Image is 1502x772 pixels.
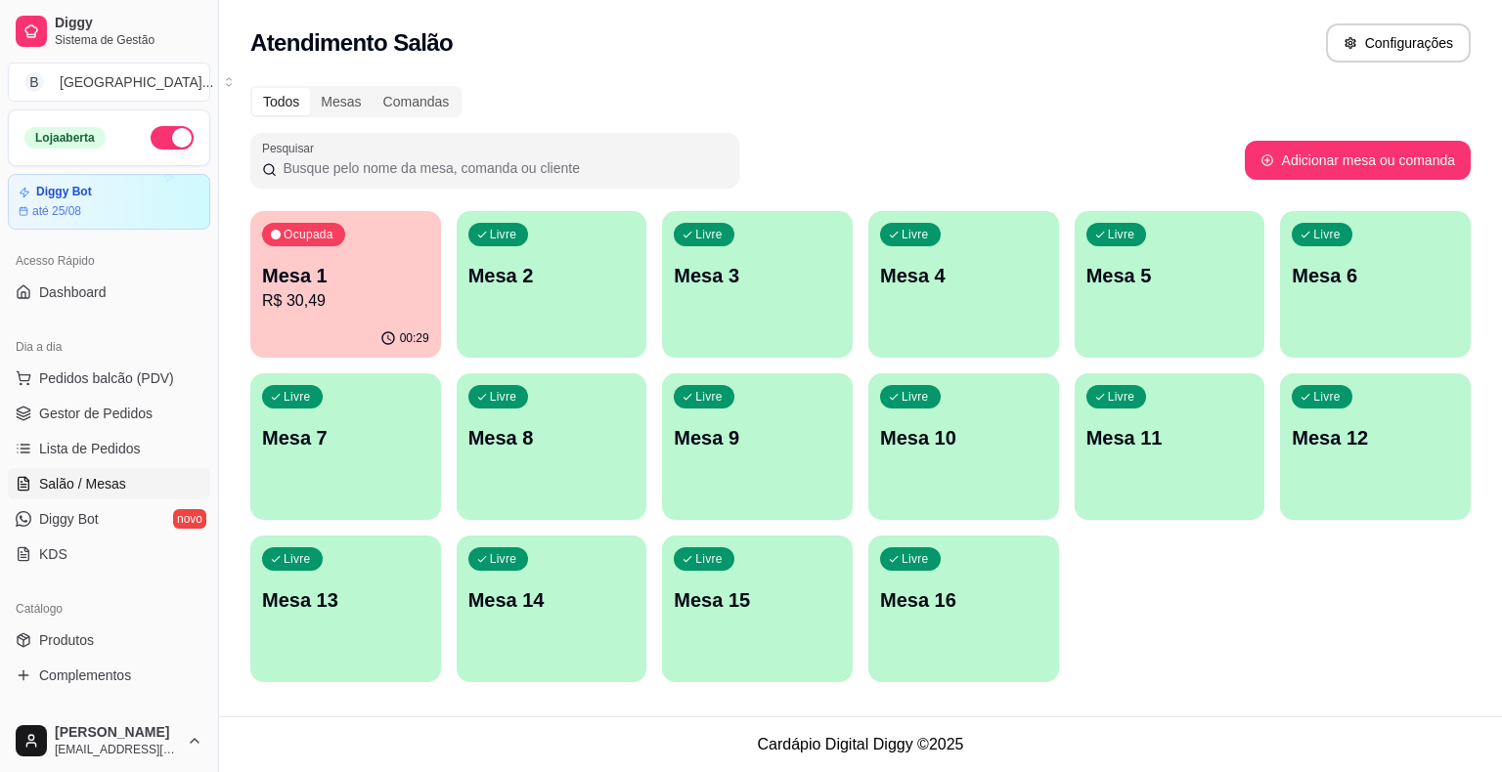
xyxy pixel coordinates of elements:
[39,665,131,685] span: Complementos
[880,424,1047,451] p: Mesa 10
[1245,141,1471,180] button: Adicionar mesa ou comanda
[695,551,723,567] p: Livre
[250,211,441,358] button: OcupadaMesa 1R$ 30,4900:29
[219,716,1502,772] footer: Cardápio Digital Diggy © 2025
[457,536,647,682] button: LivreMesa 14
[55,32,202,48] span: Sistema de Gestão
[250,536,441,682] button: LivreMesa 13
[868,373,1059,520] button: LivreMesa 10
[8,245,210,277] div: Acesso Rápido
[662,211,853,358] button: LivreMesa 3
[1108,227,1135,242] p: Livre
[8,717,210,764] button: [PERSON_NAME][EMAIL_ADDRESS][DOMAIN_NAME]
[8,468,210,499] a: Salão / Mesas
[695,227,723,242] p: Livre
[1280,211,1471,358] button: LivreMesa 6
[490,227,517,242] p: Livre
[55,724,179,742] span: [PERSON_NAME]
[55,742,179,757] span: [EMAIL_ADDRESS][DOMAIN_NAME]
[310,88,372,115] div: Mesas
[8,624,210,656] a: Produtos
[284,227,333,242] p: Ocupada
[55,15,202,32] span: Diggy
[674,586,841,614] p: Mesa 15
[490,551,517,567] p: Livre
[8,174,210,230] a: Diggy Botaté 25/08
[39,368,174,388] span: Pedidos balcão (PDV)
[24,127,106,149] div: Loja aberta
[868,536,1059,682] button: LivreMesa 16
[1075,211,1265,358] button: LivreMesa 5
[468,262,636,289] p: Mesa 2
[400,330,429,346] p: 00:29
[1086,424,1254,451] p: Mesa 11
[1292,424,1459,451] p: Mesa 12
[902,551,929,567] p: Livre
[39,404,153,423] span: Gestor de Pedidos
[252,88,310,115] div: Todos
[674,424,841,451] p: Mesa 9
[8,398,210,429] a: Gestor de Pedidos
[674,262,841,289] p: Mesa 3
[284,389,311,405] p: Livre
[468,586,636,614] p: Mesa 14
[1086,262,1254,289] p: Mesa 5
[39,474,126,493] span: Salão / Mesas
[250,27,453,59] h2: Atendimento Salão
[39,630,94,650] span: Produtos
[880,586,1047,614] p: Mesa 16
[902,389,929,405] p: Livre
[8,363,210,394] button: Pedidos balcão (PDV)
[36,185,92,199] article: Diggy Bot
[457,373,647,520] button: LivreMesa 8
[695,389,723,405] p: Livre
[1326,23,1471,63] button: Configurações
[32,203,81,219] article: até 25/08
[662,373,853,520] button: LivreMesa 9
[1313,227,1341,242] p: Livre
[8,8,210,55] a: DiggySistema de Gestão
[8,503,210,535] a: Diggy Botnovo
[457,211,647,358] button: LivreMesa 2
[39,509,99,529] span: Diggy Bot
[277,158,728,178] input: Pesquisar
[284,551,311,567] p: Livre
[151,126,194,150] button: Alterar Status
[1108,389,1135,405] p: Livre
[24,72,44,92] span: B
[1075,373,1265,520] button: LivreMesa 11
[662,536,853,682] button: LivreMesa 15
[902,227,929,242] p: Livre
[8,433,210,464] a: Lista de Pedidos
[60,72,213,92] div: [GEOGRAPHIC_DATA] ...
[468,424,636,451] p: Mesa 8
[8,331,210,363] div: Dia a dia
[8,593,210,624] div: Catálogo
[8,277,210,308] a: Dashboard
[39,439,141,458] span: Lista de Pedidos
[1292,262,1459,289] p: Mesa 6
[262,140,321,156] label: Pesquisar
[39,544,67,564] span: KDS
[1313,389,1341,405] p: Livre
[262,262,429,289] p: Mesa 1
[1280,373,1471,520] button: LivreMesa 12
[8,660,210,691] a: Complementos
[262,424,429,451] p: Mesa 7
[8,538,210,570] a: KDS
[868,211,1059,358] button: LivreMesa 4
[490,389,517,405] p: Livre
[39,282,107,302] span: Dashboard
[8,63,210,102] button: Select a team
[880,262,1047,289] p: Mesa 4
[250,373,441,520] button: LivreMesa 7
[262,289,429,313] p: R$ 30,49
[262,586,429,614] p: Mesa 13
[373,88,461,115] div: Comandas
